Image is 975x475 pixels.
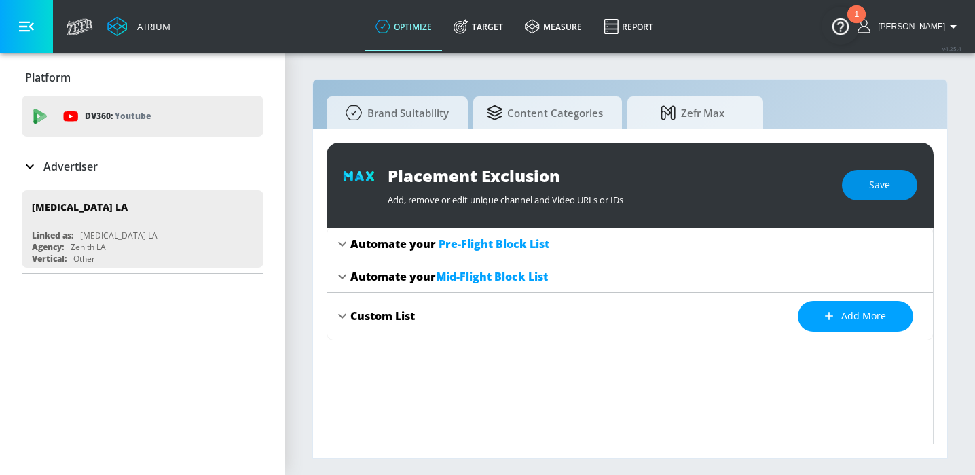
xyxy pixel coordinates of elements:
[85,109,151,124] p: DV360:
[22,190,263,268] div: [MEDICAL_DATA] LALinked as:[MEDICAL_DATA] LAAgency:Zenith LAVertical:Other
[340,96,449,129] span: Brand Suitability
[436,269,548,284] span: Mid-Flight Block List
[593,2,664,51] a: Report
[350,236,549,251] div: Automate your
[132,20,170,33] div: Atrium
[350,309,415,323] div: Custom List
[825,308,886,325] span: Add more
[32,230,73,241] div: Linked as:
[22,58,263,96] div: Platform
[842,170,917,200] button: Save
[32,241,64,253] div: Agency:
[327,293,933,340] div: Custom ListAdd more
[365,2,443,51] a: optimize
[822,7,860,45] button: Open Resource Center, 1 new notification
[872,22,945,31] span: login as: Heather.Aleksis@zefr.com
[854,14,859,32] div: 1
[641,96,744,129] span: Zefr Max
[22,96,263,137] div: DV360: Youtube
[327,228,933,260] div: Automate your Pre-Flight Block List
[71,241,106,253] div: Zenith LA
[439,236,549,251] span: Pre-Flight Block List
[869,177,890,194] span: Save
[858,18,961,35] button: [PERSON_NAME]
[25,70,71,85] p: Platform
[487,96,603,129] span: Content Categories
[32,253,67,264] div: Vertical:
[350,269,548,284] div: Automate your
[798,301,913,332] button: Add more
[942,45,961,52] span: v 4.25.4
[107,16,170,37] a: Atrium
[327,260,933,293] div: Automate yourMid-Flight Block List
[73,253,95,264] div: Other
[32,200,128,213] div: [MEDICAL_DATA] LA
[388,187,828,206] div: Add, remove or edit unique channel and Video URLs or IDs
[388,164,828,187] div: Placement Exclusion
[443,2,514,51] a: Target
[80,230,158,241] div: [MEDICAL_DATA] LA
[115,109,151,123] p: Youtube
[43,159,98,174] p: Advertiser
[22,147,263,186] div: Advertiser
[514,2,593,51] a: measure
